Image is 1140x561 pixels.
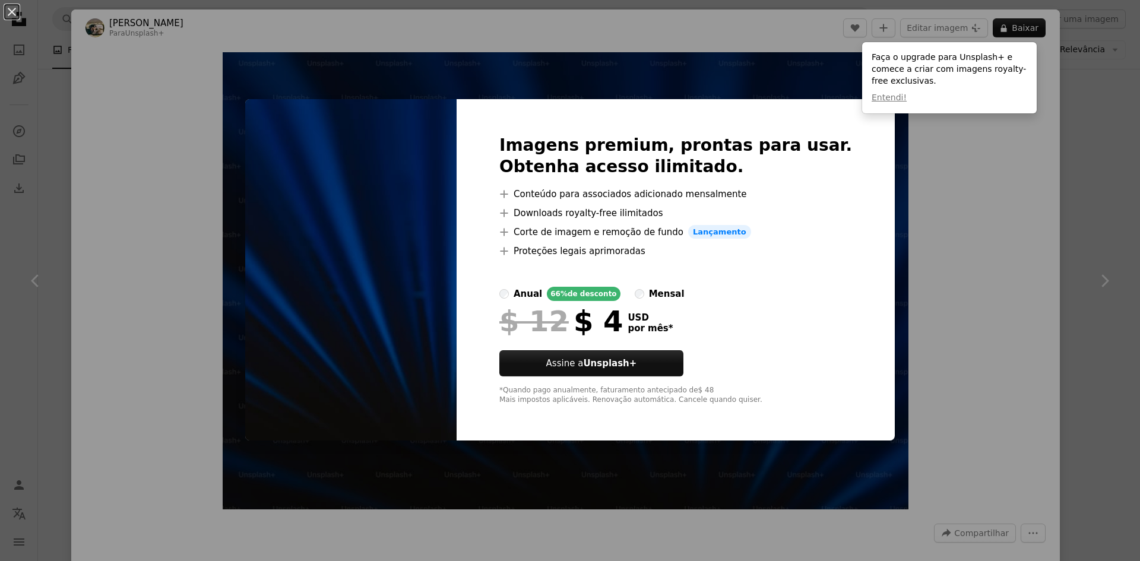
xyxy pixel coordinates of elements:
[649,287,685,301] div: mensal
[499,306,569,337] span: $ 12
[499,350,683,376] button: Assine aUnsplash+
[245,99,457,441] img: premium_photo-1672274915387-de6c87fb06bb
[514,287,542,301] div: anual
[547,287,620,301] div: 66% de desconto
[628,312,673,323] span: USD
[499,386,852,405] div: *Quando pago anualmente, faturamento antecipado de $ 48 Mais impostos aplicáveis. Renovação autom...
[872,92,907,104] button: Entendi!
[499,225,852,239] li: Corte de imagem e remoção de fundo
[499,289,509,299] input: anual66%de desconto
[628,323,673,334] span: por mês *
[499,206,852,220] li: Downloads royalty-free ilimitados
[499,306,623,337] div: $ 4
[688,225,751,239] span: Lançamento
[862,42,1037,113] div: Faça o upgrade para Unsplash+ e comece a criar com imagens royalty-free exclusivas.
[499,135,852,178] h2: Imagens premium, prontas para usar. Obtenha acesso ilimitado.
[583,358,636,369] strong: Unsplash+
[499,244,852,258] li: Proteções legais aprimoradas
[635,289,644,299] input: mensal
[499,187,852,201] li: Conteúdo para associados adicionado mensalmente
